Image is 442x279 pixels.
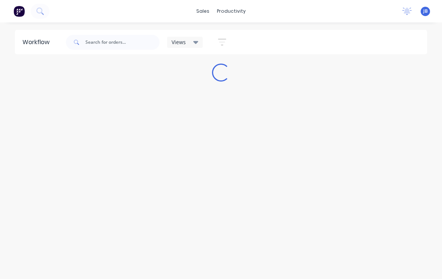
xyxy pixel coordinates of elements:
[193,6,213,17] div: sales
[172,38,186,46] span: Views
[85,35,160,50] input: Search for orders...
[423,8,428,15] span: JB
[13,6,25,17] img: Factory
[213,6,249,17] div: productivity
[22,38,53,47] div: Workflow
